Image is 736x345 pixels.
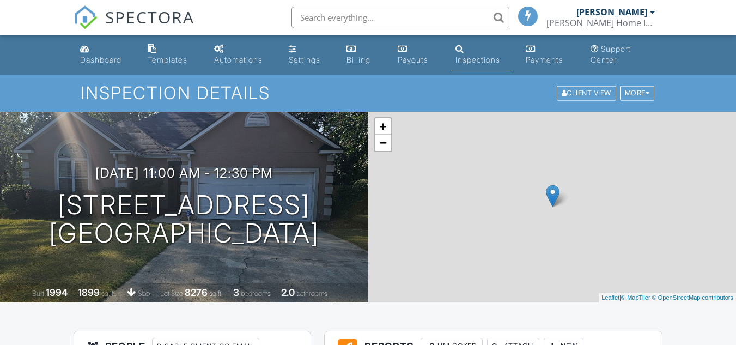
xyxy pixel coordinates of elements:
div: 2.0 [281,287,295,298]
span: Built [32,289,44,298]
a: Inspections [451,39,513,70]
h1: [STREET_ADDRESS] [GEOGRAPHIC_DATA] [49,191,319,249]
a: Client View [556,88,619,96]
input: Search everything... [291,7,509,28]
span: bathrooms [296,289,327,298]
div: Payouts [398,55,428,64]
div: Client View [557,86,616,101]
a: © OpenStreetMap contributors [652,294,733,301]
img: The Best Home Inspection Software - Spectora [74,5,98,29]
div: 8276 [185,287,208,298]
div: 1899 [78,287,100,298]
div: Inspections [455,55,500,64]
a: © MapTiler [621,294,650,301]
div: More [620,86,655,101]
a: Zoom out [375,135,391,151]
h1: Inspection Details [81,83,655,102]
a: Billing [342,39,385,70]
div: Automations [214,55,263,64]
span: SPECTORA [105,5,194,28]
a: Payouts [393,39,442,70]
span: slab [138,289,150,298]
div: Settings [289,55,320,64]
a: Payments [521,39,577,70]
a: Zoom in [375,118,391,135]
div: | [599,293,736,302]
a: Templates [143,39,200,70]
div: Templates [148,55,187,64]
div: Billing [346,55,370,64]
div: Payments [526,55,563,64]
a: Settings [284,39,333,70]
div: 3 [233,287,239,298]
span: sq. ft. [101,289,117,298]
a: Support Center [586,39,660,70]
a: Leaflet [601,294,619,301]
a: SPECTORA [74,15,194,38]
a: Dashboard [76,39,135,70]
div: [PERSON_NAME] [576,7,647,17]
span: Lot Size [160,289,183,298]
h3: [DATE] 11:00 am - 12:30 pm [95,166,273,180]
span: bedrooms [241,289,271,298]
div: Ashment Home Inspections [546,17,655,28]
span: sq.ft. [209,289,223,298]
div: 1994 [46,287,68,298]
a: Automations (Basic) [210,39,276,70]
div: Support Center [591,44,631,64]
div: Dashboard [80,55,121,64]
